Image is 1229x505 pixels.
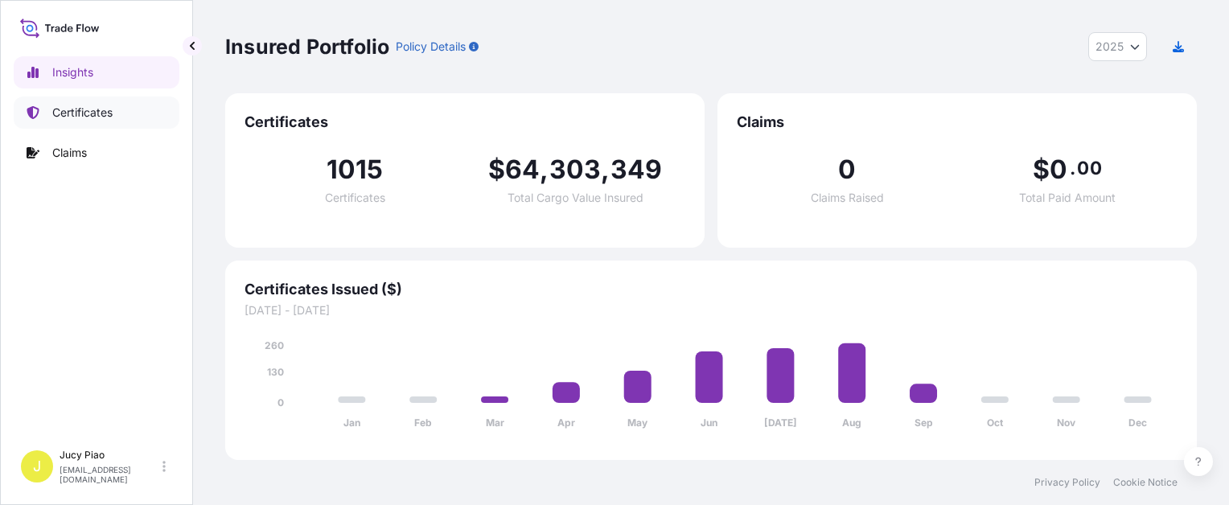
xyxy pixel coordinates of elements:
[52,64,93,80] p: Insights
[52,105,113,121] p: Certificates
[764,417,797,429] tspan: [DATE]
[987,417,1004,429] tspan: Oct
[811,192,884,203] span: Claims Raised
[325,192,385,203] span: Certificates
[245,302,1178,318] span: [DATE] - [DATE]
[14,56,179,88] a: Insights
[915,417,933,429] tspan: Sep
[486,417,504,429] tspan: Mar
[505,157,540,183] span: 64
[701,417,717,429] tspan: Jun
[245,280,1178,299] span: Certificates Issued ($)
[1034,476,1100,489] a: Privacy Policy
[14,96,179,129] a: Certificates
[1019,192,1116,203] span: Total Paid Amount
[1050,157,1067,183] span: 0
[52,145,87,161] p: Claims
[265,339,284,351] tspan: 260
[396,39,466,55] p: Policy Details
[627,417,648,429] tspan: May
[1128,417,1147,429] tspan: Dec
[414,417,432,429] tspan: Feb
[267,366,284,378] tspan: 130
[225,34,389,60] p: Insured Portfolio
[549,157,602,183] span: 303
[838,157,856,183] span: 0
[1077,162,1101,174] span: 00
[557,417,575,429] tspan: Apr
[1113,476,1178,489] a: Cookie Notice
[1088,32,1147,61] button: Year Selector
[540,157,549,183] span: ,
[33,458,41,474] span: J
[601,157,610,183] span: ,
[14,137,179,169] a: Claims
[1033,157,1050,183] span: $
[327,157,384,183] span: 1015
[1070,162,1075,174] span: .
[737,113,1178,132] span: Claims
[488,157,505,183] span: $
[60,465,159,484] p: [EMAIL_ADDRESS][DOMAIN_NAME]
[508,192,643,203] span: Total Cargo Value Insured
[842,417,861,429] tspan: Aug
[610,157,663,183] span: 349
[245,113,685,132] span: Certificates
[1095,39,1124,55] span: 2025
[343,417,360,429] tspan: Jan
[60,449,159,462] p: Jucy Piao
[1057,417,1076,429] tspan: Nov
[277,396,284,409] tspan: 0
